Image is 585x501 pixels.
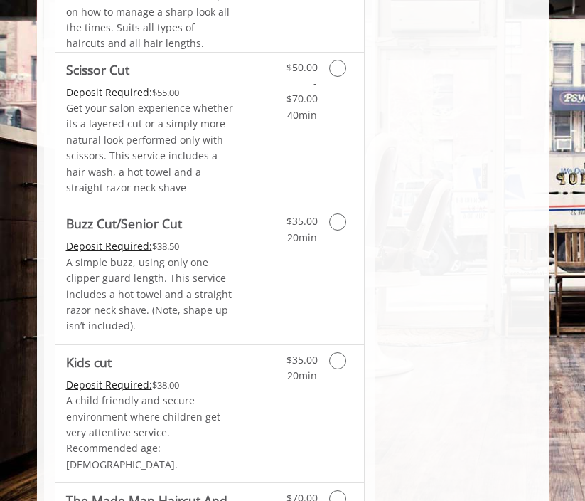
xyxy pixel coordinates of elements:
b: Buzz Cut/Senior Cut [66,213,182,233]
div: $38.50 [66,238,236,254]
p: A simple buzz, using only one clipper guard length. This service includes a hot towel and a strai... [66,255,236,334]
span: 20min [287,231,317,244]
div: $55.00 [66,85,236,100]
span: This service needs some Advance to be paid before we block your appointment [66,239,152,253]
span: 20min [287,369,317,382]
span: This service needs some Advance to be paid before we block your appointment [66,378,152,391]
b: Kids cut [66,352,112,372]
span: This service needs some Advance to be paid before we block your appointment [66,85,152,99]
span: $35.00 [286,353,318,366]
p: Get your salon experience whether its a layered cut or a simply more natural look performed only ... [66,100,236,196]
div: $38.00 [66,377,236,393]
span: $50.00 - $70.00 [286,60,318,106]
p: A child friendly and secure environment where children get very attentive service. Recommended ag... [66,393,236,473]
span: 40min [287,108,317,122]
span: $35.00 [286,214,318,228]
b: Scissor Cut [66,60,129,80]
